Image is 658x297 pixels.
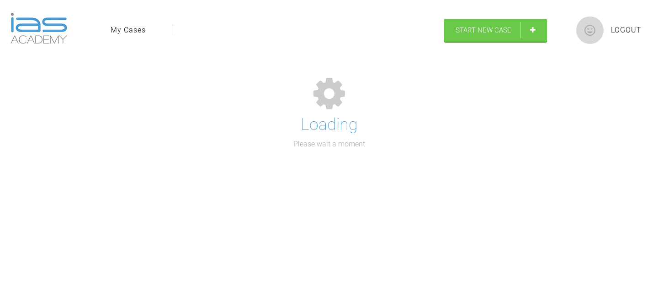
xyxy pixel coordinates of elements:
[111,24,146,36] a: My Cases
[11,13,67,44] img: logo-light.3e3ef733.png
[611,24,642,36] a: Logout
[301,112,358,138] h1: Loading
[576,16,604,44] img: profile.png
[456,26,511,34] span: Start New Case
[444,19,547,42] a: Start New Case
[293,138,365,150] p: Please wait a moment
